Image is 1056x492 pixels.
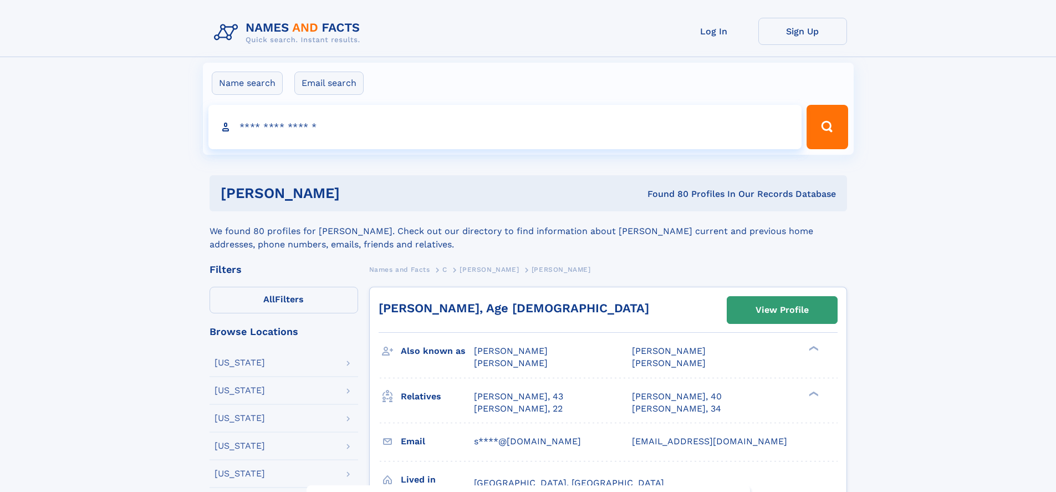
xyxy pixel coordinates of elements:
a: [PERSON_NAME] [460,262,519,276]
img: Logo Names and Facts [210,18,369,48]
span: [PERSON_NAME] [532,266,591,273]
a: Log In [670,18,758,45]
label: Filters [210,287,358,313]
div: ❯ [806,390,819,397]
h1: [PERSON_NAME] [221,186,494,200]
span: [PERSON_NAME] [460,266,519,273]
a: C [442,262,447,276]
input: search input [208,105,802,149]
span: All [263,294,275,305]
button: Search Button [807,105,848,149]
div: Browse Locations [210,327,358,337]
span: C [442,266,447,273]
a: [PERSON_NAME], 22 [474,403,563,415]
a: [PERSON_NAME], 40 [632,390,722,403]
span: [PERSON_NAME] [474,358,548,368]
div: ❯ [806,345,819,352]
span: [PERSON_NAME] [632,346,706,356]
div: [US_STATE] [215,386,265,395]
label: Name search [212,72,283,95]
h3: Email [401,432,474,451]
a: [PERSON_NAME], Age [DEMOGRAPHIC_DATA] [379,301,649,315]
div: [US_STATE] [215,469,265,478]
div: [US_STATE] [215,442,265,450]
a: View Profile [727,297,837,323]
div: [US_STATE] [215,358,265,367]
span: [GEOGRAPHIC_DATA], [GEOGRAPHIC_DATA] [474,478,664,488]
div: We found 80 profiles for [PERSON_NAME]. Check out our directory to find information about [PERSON... [210,211,847,251]
h3: Relatives [401,387,474,406]
label: Email search [294,72,364,95]
span: [PERSON_NAME] [632,358,706,368]
span: [EMAIL_ADDRESS][DOMAIN_NAME] [632,436,787,447]
div: Filters [210,265,358,275]
h3: Also known as [401,342,474,361]
div: Found 80 Profiles In Our Records Database [493,188,836,200]
a: [PERSON_NAME], 43 [474,390,563,403]
a: [PERSON_NAME], 34 [632,403,721,415]
h3: Lived in [401,470,474,489]
div: View Profile [756,297,809,323]
a: Sign Up [758,18,847,45]
span: [PERSON_NAME] [474,346,548,356]
div: [US_STATE] [215,414,265,423]
a: Names and Facts [369,262,430,276]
